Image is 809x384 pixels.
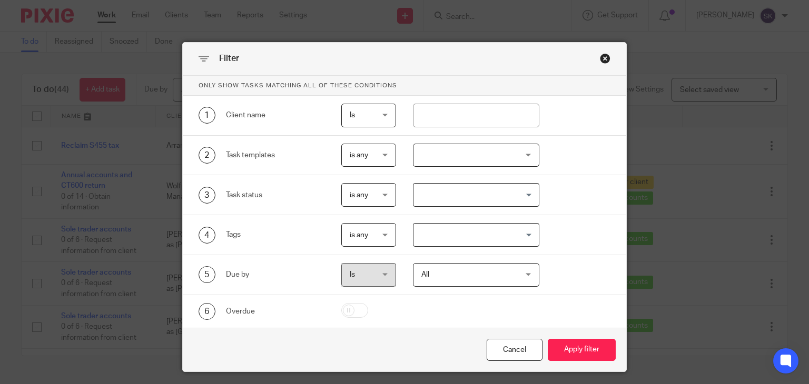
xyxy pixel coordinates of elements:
[219,54,239,63] span: Filter
[350,231,368,239] span: is any
[199,266,215,283] div: 5
[199,147,215,164] div: 2
[350,151,368,159] span: is any
[226,190,325,200] div: Task status
[415,186,533,204] input: Search for option
[415,226,533,244] input: Search for option
[350,112,355,119] span: Is
[350,271,355,278] span: Is
[183,76,627,96] p: Only show tasks matching all of these conditions
[548,339,616,361] button: Apply filter
[600,53,610,64] div: Close this dialog window
[199,107,215,124] div: 1
[226,110,325,120] div: Client name
[487,339,542,361] div: Close this dialog window
[226,150,325,160] div: Task templates
[199,303,215,320] div: 6
[350,191,368,199] span: is any
[226,269,325,280] div: Due by
[226,229,325,240] div: Tags
[226,306,325,317] div: Overdue
[199,187,215,204] div: 3
[199,227,215,244] div: 4
[413,183,539,207] div: Search for option
[421,271,429,278] span: All
[413,223,539,247] div: Search for option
